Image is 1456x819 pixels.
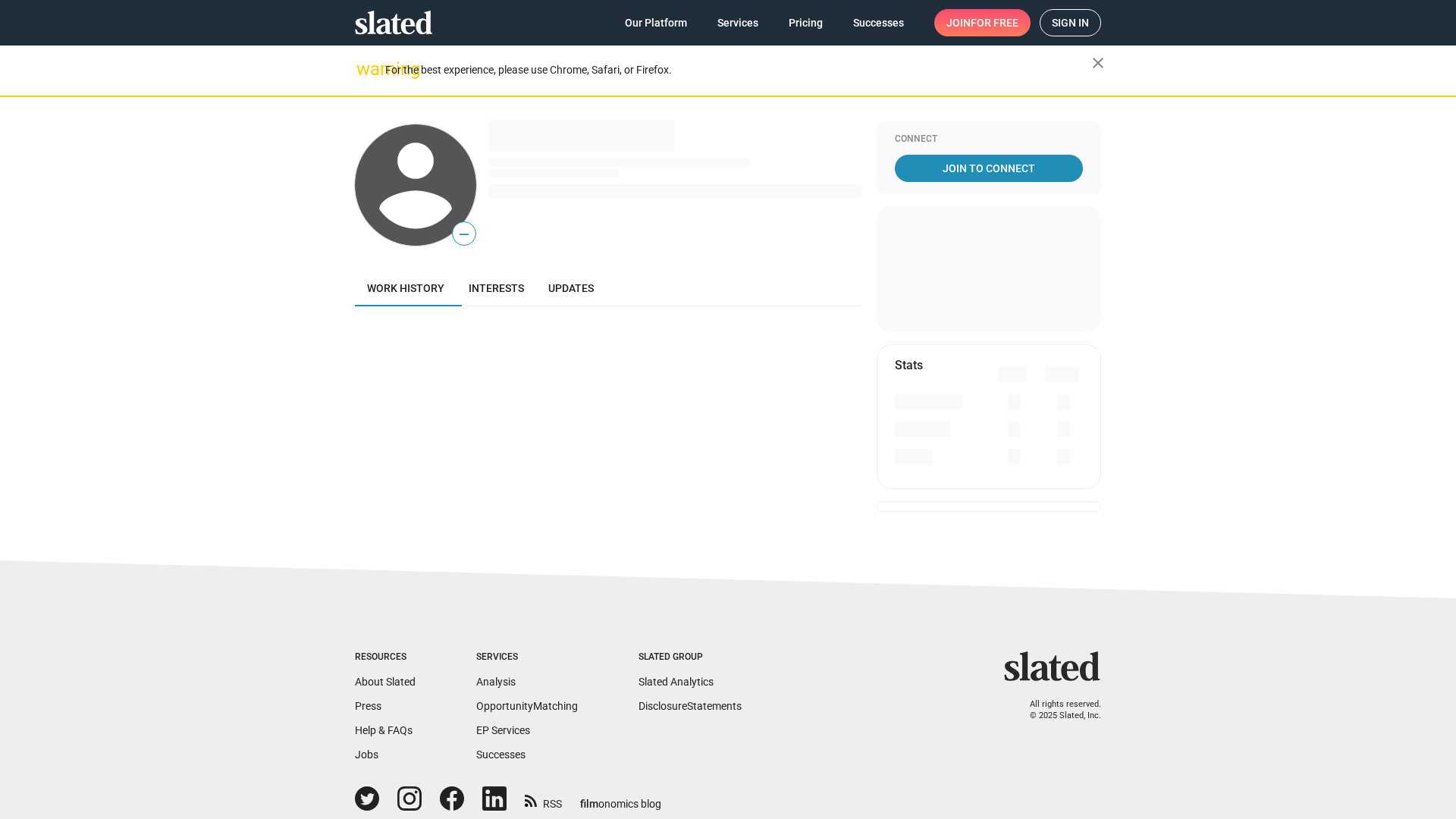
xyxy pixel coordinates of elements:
span: Pricing [789,9,823,36]
a: Jobs [355,748,378,761]
a: Our Platform [613,9,699,36]
div: Connect [895,133,1083,146]
a: Updates [536,270,606,306]
p: All rights reserved. © 2025 Slated, Inc. [1014,699,1101,721]
mat-icon: close [1089,54,1107,72]
a: About Slated [355,676,416,688]
mat-card-title: Stats [895,357,923,373]
a: Press [355,700,381,712]
span: Join To Connect [898,155,1080,182]
a: DisclosureStatements [639,700,742,712]
a: Slated Analytics [639,676,714,688]
div: Services [476,651,578,664]
span: film [580,798,598,810]
a: Pricing [777,9,835,36]
a: Sign in [1040,9,1101,36]
a: EP Services [476,724,530,736]
a: Joinfor free [934,9,1031,36]
span: Our Platform [625,9,687,36]
a: Join To Connect [895,155,1083,182]
a: OpportunityMatching [476,700,578,712]
div: Slated Group [639,651,742,664]
span: — [453,224,475,244]
div: For the best experience, please use Chrome, Safari, or Firefox. [385,60,1092,80]
a: Services [705,9,770,36]
span: Services [717,9,758,36]
span: for free [971,9,1018,36]
a: RSS [525,788,562,811]
a: Successes [476,748,526,761]
a: Successes [841,9,916,36]
span: Updates [548,282,594,294]
a: Help & FAQs [355,724,413,736]
a: Analysis [476,676,516,688]
div: Resources [355,651,416,664]
span: Work history [367,282,444,294]
mat-icon: warning [356,60,375,78]
span: Interests [469,282,524,294]
span: Successes [853,9,904,36]
a: Work history [355,270,457,306]
a: Interests [457,270,536,306]
span: Sign in [1052,10,1089,36]
span: Join [946,9,1018,36]
a: filmonomics blog [580,785,661,811]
